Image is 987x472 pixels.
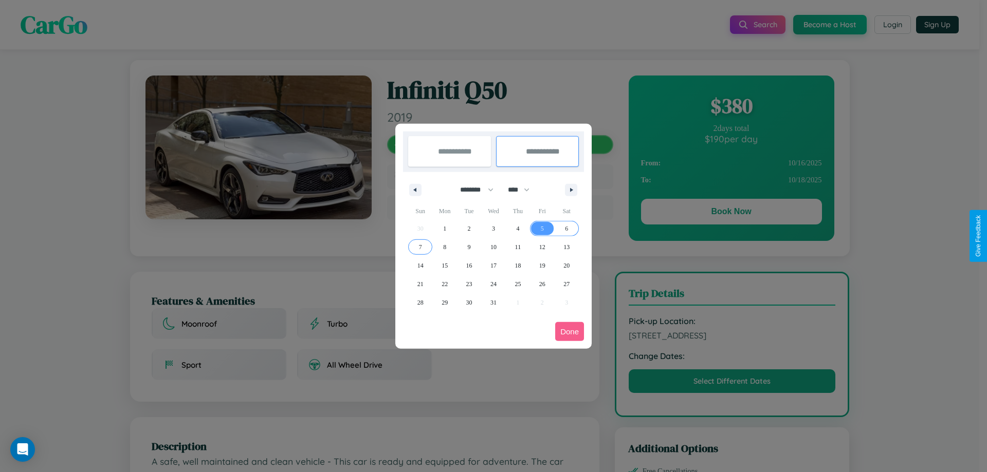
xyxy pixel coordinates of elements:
span: 22 [442,275,448,293]
button: 17 [481,256,505,275]
span: Thu [506,203,530,219]
button: 25 [506,275,530,293]
span: 31 [490,293,497,312]
span: 28 [417,293,424,312]
span: 27 [563,275,570,293]
span: 25 [515,275,521,293]
button: 3 [481,219,505,238]
button: 14 [408,256,432,275]
button: 27 [555,275,579,293]
div: Give Feedback [975,215,982,257]
button: 20 [555,256,579,275]
button: 30 [457,293,481,312]
span: Tue [457,203,481,219]
span: Sat [555,203,579,219]
button: 12 [530,238,554,256]
button: 4 [506,219,530,238]
div: Open Intercom Messenger [10,437,35,462]
span: 1 [443,219,446,238]
button: 31 [481,293,505,312]
button: Done [555,322,584,341]
span: Fri [530,203,554,219]
button: 23 [457,275,481,293]
button: 1 [432,219,456,238]
span: 18 [515,256,521,275]
button: 7 [408,238,432,256]
span: 21 [417,275,424,293]
button: 29 [432,293,456,312]
span: 14 [417,256,424,275]
span: 13 [563,238,570,256]
span: 9 [468,238,471,256]
span: 16 [466,256,472,275]
span: 6 [565,219,568,238]
span: Mon [432,203,456,219]
span: Sun [408,203,432,219]
span: 15 [442,256,448,275]
button: 18 [506,256,530,275]
button: 8 [432,238,456,256]
span: 5 [541,219,544,238]
button: 22 [432,275,456,293]
span: 2 [468,219,471,238]
button: 28 [408,293,432,312]
button: 15 [432,256,456,275]
button: 2 [457,219,481,238]
button: 9 [457,238,481,256]
button: 5 [530,219,554,238]
span: Wed [481,203,505,219]
button: 19 [530,256,554,275]
button: 10 [481,238,505,256]
span: 11 [515,238,521,256]
button: 24 [481,275,505,293]
button: 11 [506,238,530,256]
span: 8 [443,238,446,256]
span: 24 [490,275,497,293]
span: 3 [492,219,495,238]
span: 12 [539,238,545,256]
span: 7 [419,238,422,256]
button: 26 [530,275,554,293]
span: 26 [539,275,545,293]
button: 21 [408,275,432,293]
span: 23 [466,275,472,293]
span: 29 [442,293,448,312]
span: 30 [466,293,472,312]
span: 4 [516,219,519,238]
button: 16 [457,256,481,275]
button: 13 [555,238,579,256]
span: 10 [490,238,497,256]
span: 19 [539,256,545,275]
span: 17 [490,256,497,275]
span: 20 [563,256,570,275]
button: 6 [555,219,579,238]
